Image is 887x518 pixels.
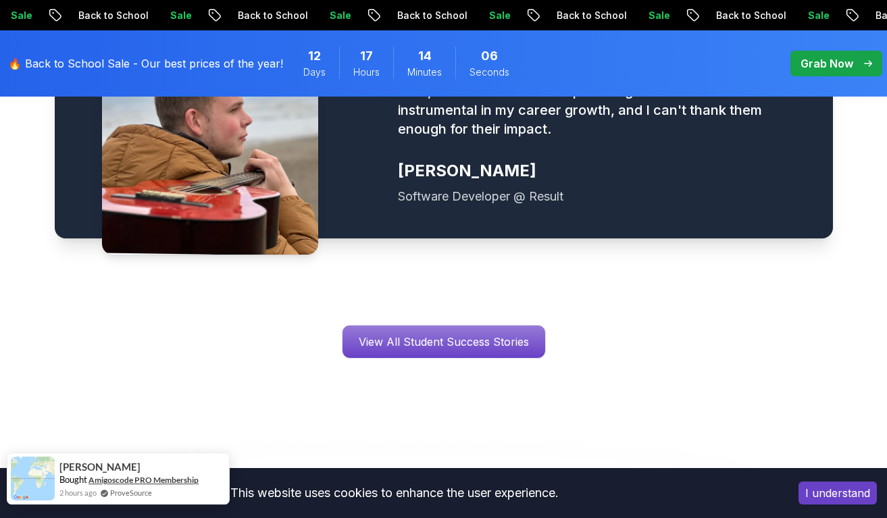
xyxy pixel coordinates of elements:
[418,47,432,66] span: 14 Minutes
[481,47,498,66] span: 6 Seconds
[343,326,545,358] p: View All Student Success Stories
[360,47,373,66] span: 17 Hours
[353,66,380,79] span: Hours
[309,9,353,22] p: Sale
[58,9,150,22] p: Back to School
[110,487,152,498] a: ProveSource
[469,9,512,22] p: Sale
[342,325,546,359] a: View All Student Success Stories
[10,478,778,508] div: This website uses cookies to enhance the user experience.
[8,55,283,72] p: 🔥 Back to School Sale - Our best prices of the year!
[377,9,469,22] p: Back to School
[470,66,509,79] span: Seconds
[398,187,800,206] div: Software Developer @ Result
[801,55,853,72] p: Grab Now
[407,66,442,79] span: Minutes
[303,66,326,79] span: Days
[59,487,97,498] span: 2 hours ago
[88,475,199,485] a: Amigoscode PRO Membership
[536,9,628,22] p: Back to School
[308,47,321,66] span: 12 Days
[11,457,55,500] img: provesource social proof notification image
[398,160,800,182] div: [PERSON_NAME]
[59,474,87,485] span: Bought
[59,461,141,473] span: [PERSON_NAME]
[628,9,671,22] p: Sale
[799,482,877,504] button: Accept cookies
[218,9,309,22] p: Back to School
[696,9,788,22] p: Back to School
[150,9,193,22] p: Sale
[788,9,831,22] p: Sale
